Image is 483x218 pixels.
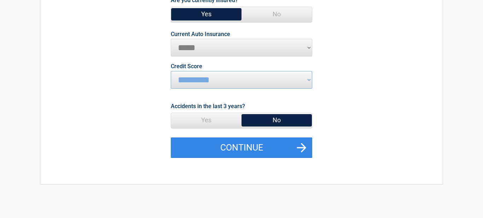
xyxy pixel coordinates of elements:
[171,101,245,111] label: Accidents in the last 3 years?
[171,113,241,127] span: Yes
[171,31,230,37] label: Current Auto Insurance
[171,7,241,21] span: Yes
[241,113,312,127] span: No
[171,137,312,158] button: Continue
[241,7,312,21] span: No
[171,64,202,69] label: Credit Score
